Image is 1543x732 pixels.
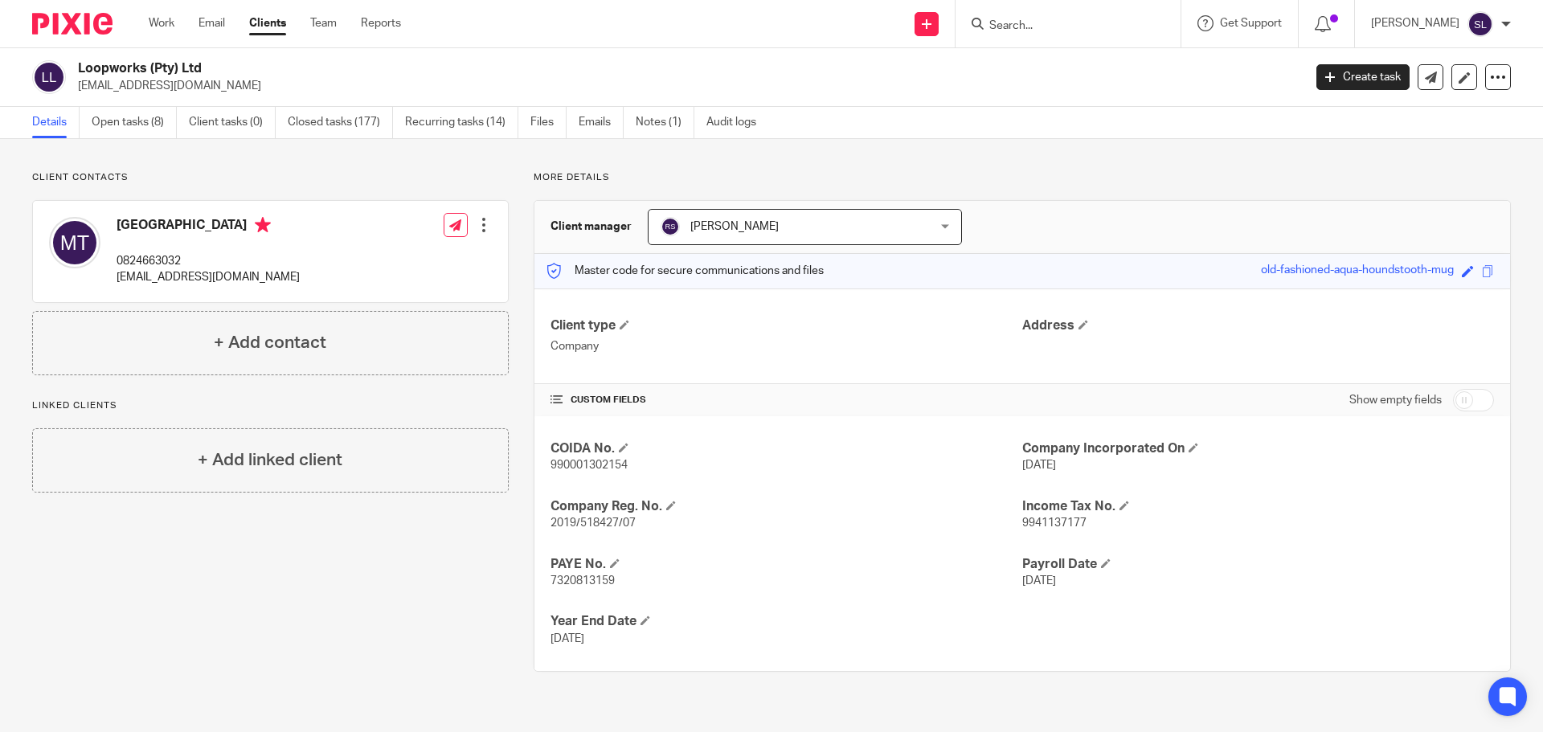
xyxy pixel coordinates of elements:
[78,78,1292,94] p: [EMAIL_ADDRESS][DOMAIN_NAME]
[199,15,225,31] a: Email
[255,217,271,233] i: Primary
[661,217,680,236] img: svg%3E
[117,253,300,269] p: 0824663032
[550,219,632,235] h3: Client manager
[32,171,509,184] p: Client contacts
[550,517,636,529] span: 2019/518427/07
[198,448,342,472] h4: + Add linked client
[32,107,80,138] a: Details
[1220,18,1282,29] span: Get Support
[310,15,337,31] a: Team
[189,107,276,138] a: Client tasks (0)
[32,399,509,412] p: Linked clients
[149,15,174,31] a: Work
[1467,11,1493,37] img: svg%3E
[32,13,113,35] img: Pixie
[405,107,518,138] a: Recurring tasks (14)
[249,15,286,31] a: Clients
[288,107,393,138] a: Closed tasks (177)
[1022,556,1494,573] h4: Payroll Date
[579,107,624,138] a: Emails
[117,217,300,237] h4: [GEOGRAPHIC_DATA]
[550,317,1022,334] h4: Client type
[988,19,1132,34] input: Search
[550,633,584,644] span: [DATE]
[1022,440,1494,457] h4: Company Incorporated On
[49,217,100,268] img: svg%3E
[550,498,1022,515] h4: Company Reg. No.
[1022,517,1087,529] span: 9941137177
[32,60,66,94] img: svg%3E
[92,107,177,138] a: Open tasks (8)
[706,107,768,138] a: Audit logs
[550,338,1022,354] p: Company
[1349,392,1442,408] label: Show empty fields
[1261,262,1454,280] div: old-fashioned-aqua-houndstooth-mug
[550,394,1022,407] h4: CUSTOM FIELDS
[1022,317,1494,334] h4: Address
[534,171,1511,184] p: More details
[550,556,1022,573] h4: PAYE No.
[1316,64,1410,90] a: Create task
[550,440,1022,457] h4: COIDA No.
[117,269,300,285] p: [EMAIL_ADDRESS][DOMAIN_NAME]
[1022,460,1056,471] span: [DATE]
[1022,575,1056,587] span: [DATE]
[530,107,567,138] a: Files
[214,330,326,355] h4: + Add contact
[1371,15,1459,31] p: [PERSON_NAME]
[361,15,401,31] a: Reports
[78,60,1050,77] h2: Loopworks (Pty) Ltd
[550,575,615,587] span: 7320813159
[690,221,779,232] span: [PERSON_NAME]
[546,263,824,279] p: Master code for secure communications and files
[1022,498,1494,515] h4: Income Tax No.
[550,460,628,471] span: 990001302154
[636,107,694,138] a: Notes (1)
[550,613,1022,630] h4: Year End Date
